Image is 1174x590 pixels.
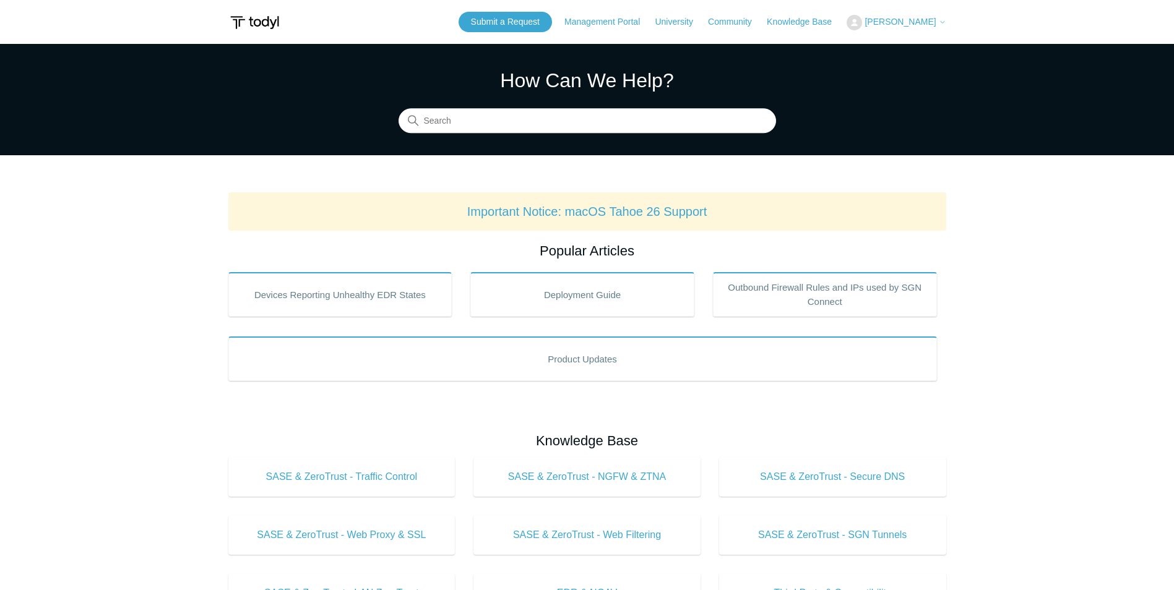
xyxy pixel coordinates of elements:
img: Todyl Support Center Help Center home page [228,11,281,34]
a: Management Portal [564,15,652,28]
input: Search [399,109,776,134]
span: SASE & ZeroTrust - SGN Tunnels [738,528,928,542]
a: SASE & ZeroTrust - SGN Tunnels [719,515,946,555]
a: Product Updates [228,336,937,381]
span: SASE & ZeroTrust - Web Filtering [492,528,682,542]
span: SASE & ZeroTrust - Secure DNS [738,469,928,484]
a: Community [708,15,764,28]
span: [PERSON_NAME] [865,17,936,27]
span: SASE & ZeroTrust - Web Proxy & SSL [247,528,437,542]
a: SASE & ZeroTrust - Web Filtering [473,515,701,555]
button: [PERSON_NAME] [847,15,946,30]
a: SASE & ZeroTrust - Secure DNS [719,457,946,497]
h1: How Can We Help? [399,66,776,95]
a: SASE & ZeroTrust - Traffic Control [228,457,455,497]
a: Deployment Guide [470,272,694,317]
span: SASE & ZeroTrust - Traffic Control [247,469,437,484]
a: University [655,15,705,28]
a: Devices Reporting Unhealthy EDR States [228,272,452,317]
h2: Knowledge Base [228,430,946,451]
a: Outbound Firewall Rules and IPs used by SGN Connect [713,272,937,317]
a: Submit a Request [459,12,552,32]
span: SASE & ZeroTrust - NGFW & ZTNA [492,469,682,484]
h2: Popular Articles [228,241,946,261]
a: Important Notice: macOS Tahoe 26 Support [467,205,707,218]
a: SASE & ZeroTrust - NGFW & ZTNA [473,457,701,497]
a: Knowledge Base [767,15,844,28]
a: SASE & ZeroTrust - Web Proxy & SSL [228,515,455,555]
